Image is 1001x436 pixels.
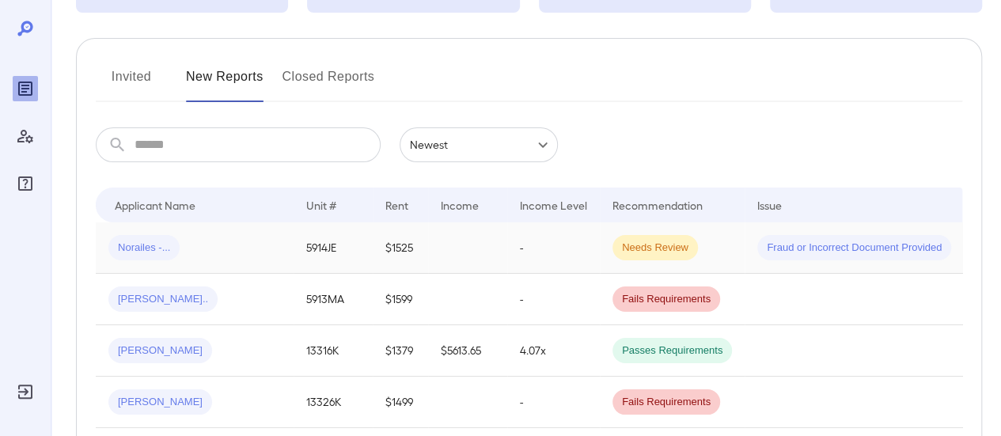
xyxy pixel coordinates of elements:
div: Manage Users [13,123,38,149]
button: Closed Reports [282,64,375,102]
div: FAQ [13,171,38,196]
div: Income [441,195,479,214]
div: Rent [385,195,411,214]
td: 13316K [294,325,373,377]
td: - [507,222,600,274]
td: 4.07x [507,325,600,377]
div: Applicant Name [115,195,195,214]
td: 5913MA [294,274,373,325]
span: [PERSON_NAME] [108,343,212,358]
span: Needs Review [612,241,698,256]
td: $1379 [373,325,428,377]
span: Norailes -... [108,241,180,256]
div: Income Level [520,195,587,214]
td: 5914JE [294,222,373,274]
span: [PERSON_NAME] [108,395,212,410]
div: Unit # [306,195,336,214]
div: Issue [757,195,783,214]
span: Fraud or Incorrect Document Provided [757,241,951,256]
div: Newest [400,127,558,162]
td: 13326K [294,377,373,428]
button: Invited [96,64,167,102]
span: Fails Requirements [612,395,720,410]
div: Log Out [13,379,38,404]
td: - [507,377,600,428]
button: New Reports [186,64,264,102]
div: Reports [13,76,38,101]
span: [PERSON_NAME].. [108,292,218,307]
span: Fails Requirements [612,292,720,307]
td: $1499 [373,377,428,428]
td: - [507,274,600,325]
div: Recommendation [612,195,703,214]
td: $1599 [373,274,428,325]
td: $1525 [373,222,428,274]
span: Passes Requirements [612,343,732,358]
td: $5613.65 [428,325,507,377]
